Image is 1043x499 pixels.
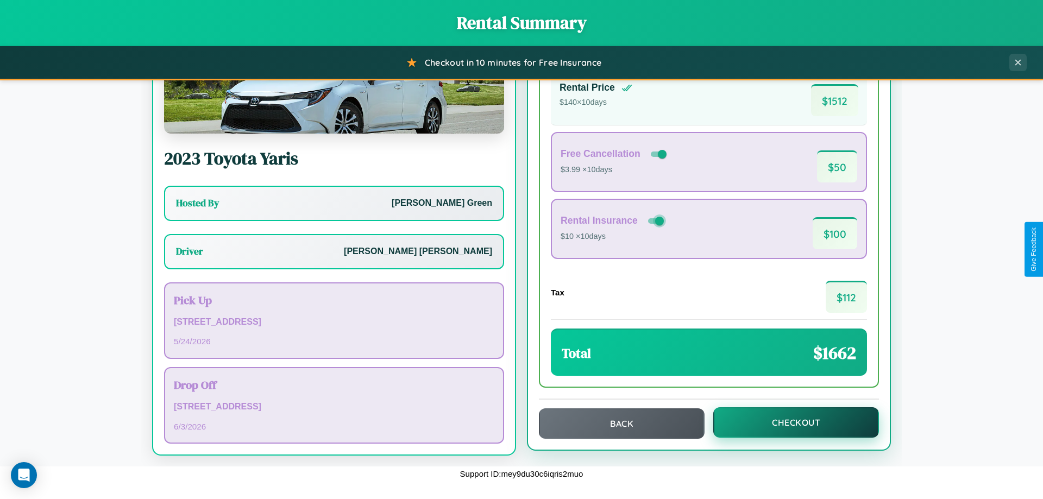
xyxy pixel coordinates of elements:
[817,150,857,182] span: $ 50
[561,230,666,244] p: $10 × 10 days
[826,281,867,313] span: $ 112
[1030,228,1038,271] div: Give Feedback
[174,377,494,393] h3: Drop Off
[11,11,1032,35] h1: Rental Summary
[561,163,669,177] p: $3.99 × 10 days
[562,344,591,362] h3: Total
[811,84,858,116] span: $ 1512
[174,292,494,308] h3: Pick Up
[392,195,492,211] p: [PERSON_NAME] Green
[11,462,37,488] div: Open Intercom Messenger
[713,407,879,438] button: Checkout
[560,82,615,93] h4: Rental Price
[460,466,583,481] p: Support ID: mey9du30c6iqris2muo
[176,197,219,210] h3: Hosted By
[174,314,494,330] p: [STREET_ADDRESS]
[539,408,705,439] button: Back
[176,245,203,258] h3: Driver
[174,399,494,415] p: [STREET_ADDRESS]
[561,148,640,160] h4: Free Cancellation
[561,215,638,226] h4: Rental Insurance
[174,419,494,434] p: 6 / 3 / 2026
[164,147,504,170] h2: 2023 Toyota Yaris
[551,288,564,297] h4: Tax
[344,244,492,260] p: [PERSON_NAME] [PERSON_NAME]
[425,57,601,68] span: Checkout in 10 minutes for Free Insurance
[174,334,494,349] p: 5 / 24 / 2026
[813,217,857,249] span: $ 100
[813,341,856,365] span: $ 1662
[560,96,632,110] p: $ 140 × 10 days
